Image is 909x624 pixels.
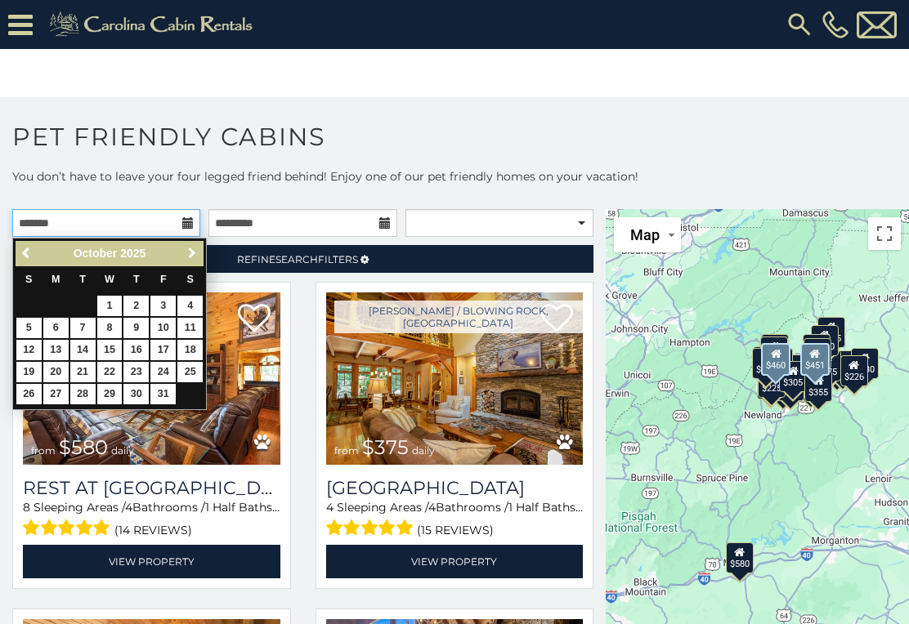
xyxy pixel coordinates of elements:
div: $225 [758,367,786,398]
span: 8 [23,500,30,515]
div: $380 [828,350,856,381]
span: Sunday [25,274,32,285]
a: 2 [123,296,149,316]
a: Mountain Song Lodge from $375 daily [326,292,584,465]
span: 1 Half Baths / [205,500,280,515]
div: $355 [757,368,785,399]
a: 24 [150,362,176,382]
a: 31 [150,384,176,404]
span: $375 [362,435,409,459]
span: 2025 [120,247,146,260]
span: Saturday [187,274,194,285]
a: 23 [123,362,149,382]
div: $305 [779,361,807,392]
a: 4 [177,296,203,316]
span: Previous [20,247,34,260]
div: $355 [804,371,832,402]
span: 1 Half Baths / [508,500,583,515]
span: daily [111,444,134,457]
span: Map [630,226,660,243]
a: 29 [97,384,123,404]
a: 16 [123,340,149,360]
span: from [31,444,56,457]
a: 7 [70,318,96,338]
a: Previous [17,243,38,264]
span: from [334,444,359,457]
a: 17 [150,340,176,360]
a: [PERSON_NAME] / Blowing Rock, [GEOGRAPHIC_DATA] [334,301,584,333]
div: $360 [803,334,831,365]
img: search-regular.svg [785,10,814,39]
div: $451 [800,343,830,376]
div: $325 [760,334,788,365]
a: 1 [97,296,123,316]
a: 5 [16,318,42,338]
a: 25 [177,362,203,382]
a: 6 [43,318,69,338]
a: Next [181,243,202,264]
div: $230 [752,348,780,379]
a: 22 [97,362,123,382]
a: 26 [16,384,42,404]
span: Thursday [133,274,140,285]
span: 4 [428,500,436,515]
a: 30 [123,384,149,404]
a: 21 [70,362,96,382]
div: $320 [810,325,838,356]
span: 4 [125,500,132,515]
span: $580 [59,435,108,459]
div: $226 [840,355,868,386]
span: October [74,247,118,260]
span: 4 [326,500,334,515]
a: View Property [326,545,584,578]
span: (14 reviews) [114,519,192,541]
a: 8 [97,318,123,338]
a: 10 [150,318,176,338]
span: daily [412,444,435,457]
span: Wednesday [105,274,114,285]
span: Search [275,253,318,265]
a: 3 [150,296,176,316]
a: 18 [177,340,203,360]
div: $525 [817,317,845,348]
span: Friday [160,274,167,285]
span: Refine Filters [237,253,358,265]
span: Monday [51,274,60,285]
a: 9 [123,318,149,338]
a: Rest at [GEOGRAPHIC_DATA] [23,477,280,499]
button: Toggle fullscreen view [868,217,901,250]
h3: Mountain Song Lodge [326,477,584,499]
a: 14 [70,340,96,360]
div: $325 [760,337,788,368]
div: $930 [850,348,878,379]
a: 28 [70,384,96,404]
div: $580 [726,542,754,573]
a: View Property [23,545,280,578]
a: 11 [177,318,203,338]
a: [GEOGRAPHIC_DATA] [326,477,584,499]
div: Sleeping Areas / Bathrooms / Sleeps: [326,499,584,541]
a: 27 [43,384,69,404]
img: Khaki-logo.png [41,8,266,41]
span: (15 reviews) [417,519,494,541]
img: Mountain Song Lodge [326,292,584,465]
h3: Rest at Mountain Crest [23,477,280,499]
a: 13 [43,340,69,360]
span: Next [186,247,199,260]
a: Add to favorites [238,302,271,337]
button: Change map style [614,217,681,252]
a: 12 [16,340,42,360]
span: Tuesday [79,274,86,285]
a: 19 [16,362,42,382]
div: $460 [761,343,790,376]
div: Sleeping Areas / Bathrooms / Sleeps: [23,499,280,541]
a: 20 [43,362,69,382]
a: RefineSearchFilters [12,245,593,273]
a: [PHONE_NUMBER] [818,11,853,38]
div: $245 [804,338,831,369]
a: 15 [97,340,123,360]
